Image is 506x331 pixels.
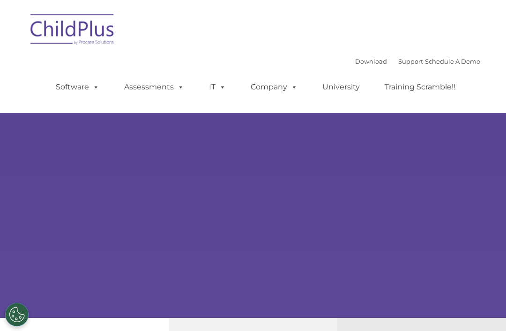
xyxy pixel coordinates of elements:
[241,78,307,96] a: Company
[46,78,109,96] a: Software
[5,303,29,326] button: Cookies Settings
[355,58,480,65] font: |
[26,7,119,54] img: ChildPlus by Procare Solutions
[355,58,387,65] a: Download
[375,78,465,96] a: Training Scramble!!
[115,78,193,96] a: Assessments
[313,78,369,96] a: University
[425,58,480,65] a: Schedule A Demo
[398,58,423,65] a: Support
[200,78,235,96] a: IT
